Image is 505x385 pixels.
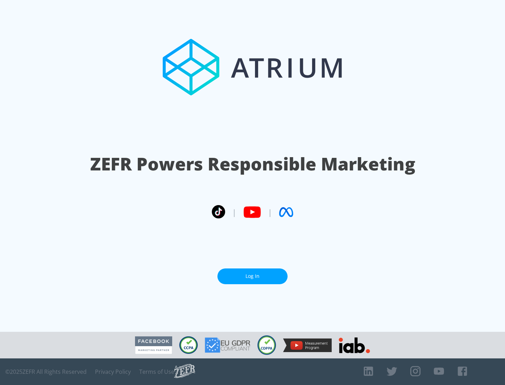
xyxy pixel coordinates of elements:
span: | [232,207,236,217]
span: | [268,207,272,217]
img: IAB [339,337,370,353]
img: YouTube Measurement Program [283,338,332,352]
a: Privacy Policy [95,368,131,375]
a: Terms of Use [139,368,174,375]
h1: ZEFR Powers Responsible Marketing [90,152,415,176]
a: Log In [217,268,288,284]
span: © 2025 ZEFR All Rights Reserved [5,368,87,375]
img: Facebook Marketing Partner [135,336,172,354]
img: CCPA Compliant [179,336,198,354]
img: GDPR Compliant [205,337,250,353]
img: COPPA Compliant [257,335,276,355]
